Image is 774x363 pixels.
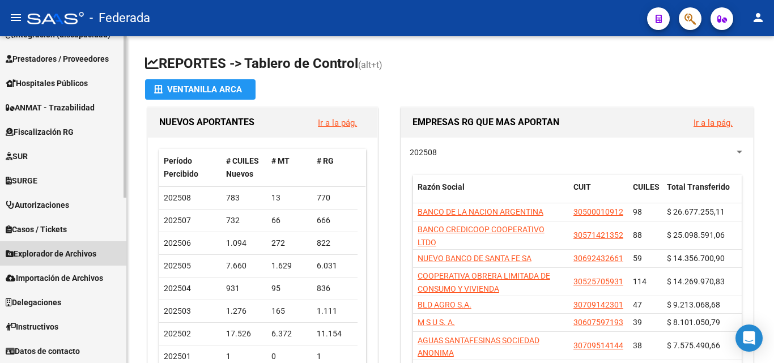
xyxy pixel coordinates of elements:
span: Período Percibido [164,156,198,178]
span: Autorizaciones [6,199,69,211]
span: CUIT [573,182,591,191]
span: $ 25.098.591,06 [667,230,725,240]
span: $ 14.269.970,83 [667,277,725,286]
span: 202508 [164,193,191,202]
div: 6.031 [317,259,353,272]
div: 272 [271,237,308,250]
div: 783 [226,191,262,204]
h1: REPORTES -> Tablero de Control [145,54,756,74]
span: 202508 [410,148,437,157]
div: 165 [271,305,308,318]
span: 202505 [164,261,191,270]
span: 202503 [164,306,191,315]
div: 1.111 [317,305,353,318]
span: 38 [633,341,642,350]
div: Ventanilla ARCA [154,79,246,100]
mat-icon: menu [9,11,23,24]
span: Casos / Tickets [6,223,67,236]
div: 17.526 [226,327,262,340]
div: 7.660 [226,259,262,272]
button: Ir a la pág. [684,112,742,133]
span: 88 [633,230,642,240]
a: Ir a la pág. [318,118,357,128]
span: 30525705931 [573,277,623,286]
div: 732 [226,214,262,227]
div: 770 [317,191,353,204]
span: 30692432661 [573,254,623,263]
div: 0 [271,350,308,363]
datatable-header-cell: CUIT [569,175,628,212]
a: Ir a la pág. [694,118,733,128]
span: Explorador de Archivos [6,247,96,260]
div: 1.276 [226,305,262,318]
div: Open Intercom Messenger [735,324,763,352]
span: NUEVO BANCO DE SANTA FE SA [418,254,531,263]
datatable-header-cell: CUILES [628,175,662,212]
datatable-header-cell: Total Transferido [662,175,742,212]
button: Ir a la pág. [309,112,366,133]
span: 202501 [164,352,191,361]
span: 30709514144 [573,341,623,350]
span: Total Transferido [667,182,730,191]
span: EMPRESAS RG QUE MAS APORTAN [412,117,559,127]
span: Fiscalización RG [6,126,74,138]
datatable-header-cell: # MT [267,149,312,186]
div: 822 [317,237,353,250]
span: 39 [633,318,642,327]
span: 202507 [164,216,191,225]
div: 11.154 [317,327,353,340]
span: 114 [633,277,647,286]
span: 30571421352 [573,230,623,240]
span: $ 8.101.050,79 [667,318,720,327]
mat-icon: person [751,11,765,24]
span: CUILES [633,182,660,191]
span: $ 26.677.255,11 [667,207,725,216]
span: $ 14.356.700,90 [667,254,725,263]
span: BANCO CREDICOOP COOPERATIVO LTDO [418,225,545,247]
span: M S U S. A. [418,318,455,327]
div: 13 [271,191,308,204]
div: 666 [317,214,353,227]
div: 6.372 [271,327,308,340]
span: $ 9.213.068,68 [667,300,720,309]
span: 98 [633,207,642,216]
span: 30607597193 [573,318,623,327]
span: SUR [6,150,28,163]
datatable-header-cell: # RG [312,149,358,186]
div: 1 [317,350,353,363]
datatable-header-cell: Período Percibido [159,149,222,186]
span: Instructivos [6,321,58,333]
span: ANMAT - Trazabilidad [6,101,95,114]
div: 95 [271,282,308,295]
span: Delegaciones [6,296,61,309]
span: NUEVOS APORTANTES [159,117,254,127]
span: BANCO DE LA NACION ARGENTINA [418,207,543,216]
div: 66 [271,214,308,227]
span: # CUILES Nuevos [226,156,259,178]
span: 202504 [164,284,191,293]
span: 59 [633,254,642,263]
span: 30709142301 [573,300,623,309]
span: Hospitales Públicos [6,77,88,89]
span: - Federada [90,6,150,31]
span: # MT [271,156,290,165]
span: AGUAS SANTAFESINAS SOCIEDAD ANONIMA [418,336,539,358]
span: Importación de Archivos [6,272,103,284]
div: 1.094 [226,237,262,250]
span: Prestadores / Proveedores [6,53,109,65]
span: $ 7.575.490,66 [667,341,720,350]
span: 202506 [164,238,191,247]
datatable-header-cell: Razón Social [413,175,569,212]
span: Razón Social [418,182,465,191]
span: SURGE [6,174,37,187]
span: 30500010912 [573,207,623,216]
button: Ventanilla ARCA [145,79,256,100]
span: Datos de contacto [6,345,80,357]
div: 836 [317,282,353,295]
div: 1 [226,350,262,363]
div: 1.629 [271,259,308,272]
span: 47 [633,300,642,309]
span: # RG [317,156,334,165]
span: COOPERATIVA OBRERA LIMITADA DE CONSUMO Y VIVIENDA [418,271,550,293]
span: BLD AGRO S.A. [418,300,471,309]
